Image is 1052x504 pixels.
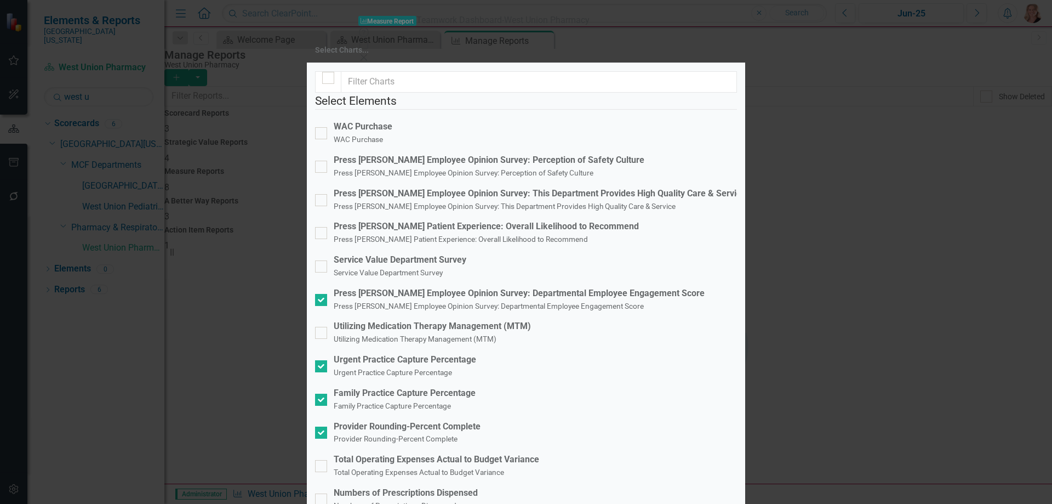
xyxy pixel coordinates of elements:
[334,135,383,144] small: WAC Purchase
[334,468,504,477] small: Total Operating Expenses Actual to Budget Variance
[334,487,478,500] div: Numbers of Prescriptions Dispensed
[334,401,451,410] small: Family Practice Capture Percentage
[334,202,676,211] small: Press [PERSON_NAME] Employee Opinion Survey: This Department Provides High Quality Care & Service
[334,421,481,433] div: Provider Rounding-Percent Complete
[334,254,466,267] div: Service Value Department Survey
[334,188,746,200] div: Press [PERSON_NAME] Employee Opinion Survey: This Department Provides High Quality Care & Service
[334,454,539,466] div: Total Operating Expenses Actual to Budget Variance
[315,46,369,54] div: Select Charts...
[334,235,588,243] small: Press [PERSON_NAME] Patient Experience: Overall Likelihood to Recommend
[334,354,476,366] div: Urgent Practice Capture Percentage
[334,434,458,443] small: Provider Rounding-Percent Complete
[334,168,593,177] small: Press [PERSON_NAME] Employee Opinion Survey: Perception of Safety Culture
[334,320,531,333] div: Utilizing Medication Therapy Management (MTM)
[334,368,452,377] small: Urgent Practice Capture Percentage
[334,387,476,400] div: Family Practice Capture Percentage
[341,71,737,93] input: Filter Charts
[334,335,496,343] small: Utilizing Medication Therapy Management (MTM)
[315,93,737,110] legend: Select Elements
[334,154,644,167] div: Press [PERSON_NAME] Employee Opinion Survey: Perception of Safety Culture
[334,121,392,133] div: WAC Purchase
[334,220,639,233] div: Press [PERSON_NAME] Patient Experience: Overall Likelihood to Recommend
[334,268,443,277] small: Service Value Department Survey
[334,302,644,310] small: Press [PERSON_NAME] Employee Opinion Survey: Departmental Employee Engagement Score
[334,287,705,300] div: Press [PERSON_NAME] Employee Opinion Survey: Departmental Employee Engagement Score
